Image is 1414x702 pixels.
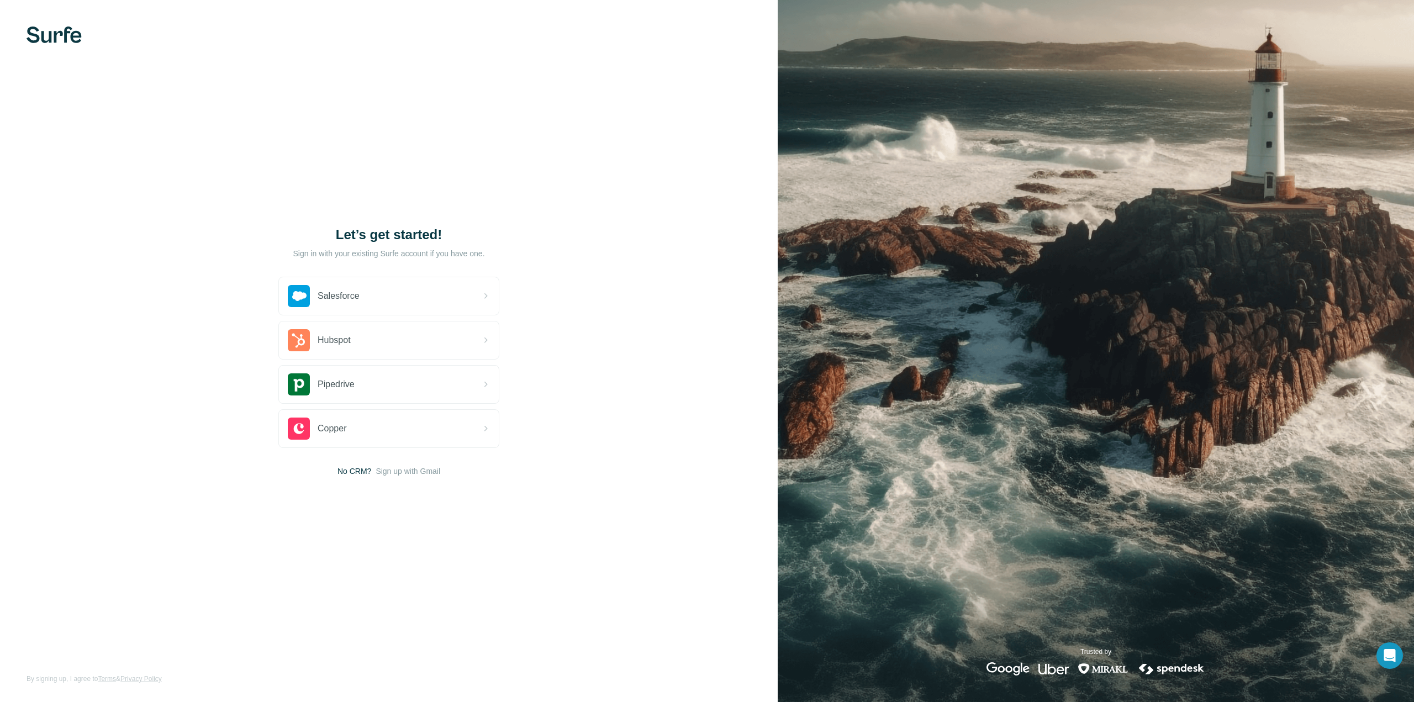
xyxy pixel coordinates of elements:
[376,466,440,477] button: Sign up with Gmail
[293,248,484,259] p: Sign in with your existing Surfe account if you have one.
[318,289,360,303] span: Salesforce
[986,662,1030,675] img: google's logo
[278,226,499,244] h1: Let’s get started!
[27,674,162,684] span: By signing up, I agree to &
[288,285,310,307] img: salesforce's logo
[1137,662,1206,675] img: spendesk's logo
[288,329,310,351] img: hubspot's logo
[318,378,355,391] span: Pipedrive
[288,373,310,395] img: pipedrive's logo
[1376,642,1403,669] div: Open Intercom Messenger
[1080,647,1111,657] p: Trusted by
[337,466,371,477] span: No CRM?
[120,675,162,683] a: Privacy Policy
[1078,662,1128,675] img: mirakl's logo
[27,27,82,43] img: Surfe's logo
[318,422,346,435] span: Copper
[318,334,351,347] span: Hubspot
[98,675,116,683] a: Terms
[288,418,310,440] img: copper's logo
[1038,662,1069,675] img: uber's logo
